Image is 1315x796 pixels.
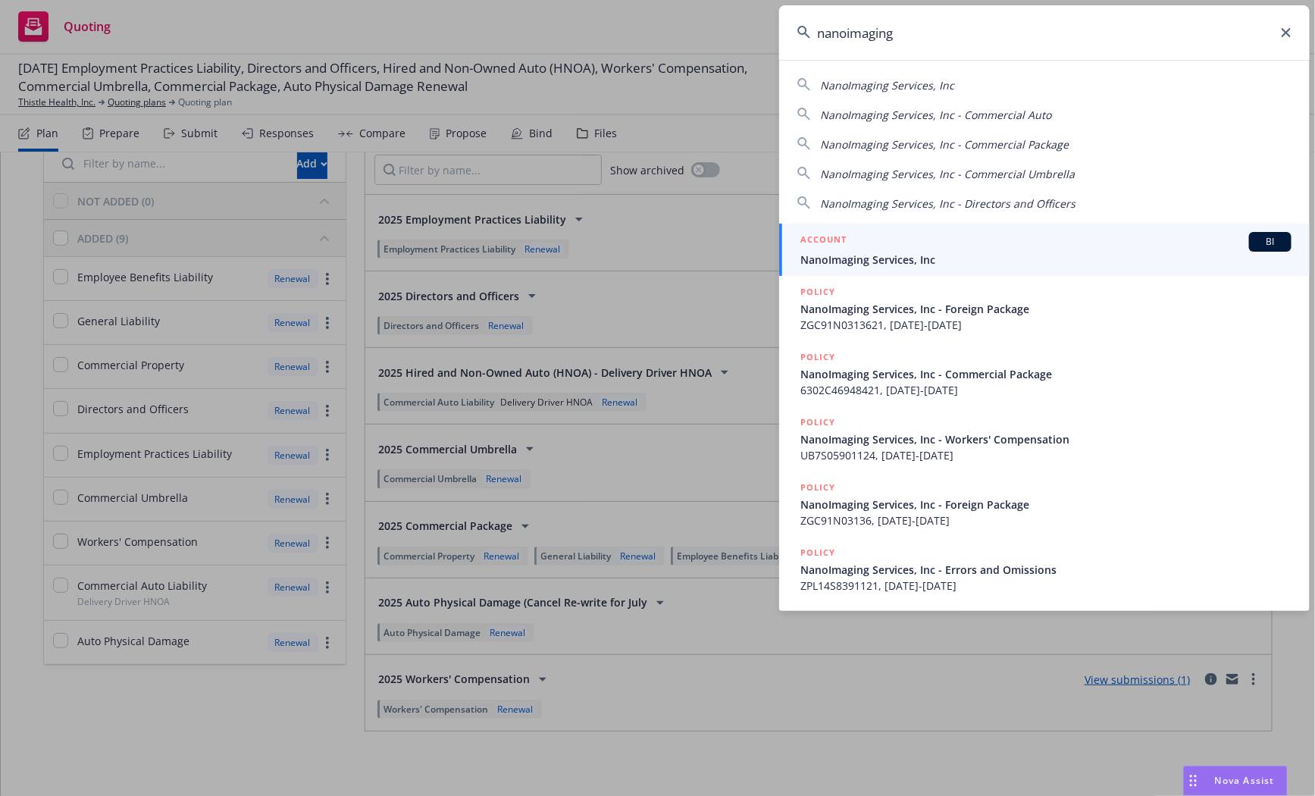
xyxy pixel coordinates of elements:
[779,406,1310,472] a: POLICYNanoImaging Services, Inc - Workers' CompensationUB7S05901124, [DATE]-[DATE]
[820,78,954,92] span: NanoImaging Services, Inc
[800,578,1292,594] span: ZPL14S8391121, [DATE]-[DATE]
[820,108,1051,122] span: NanoImaging Services, Inc - Commercial Auto
[800,232,847,250] h5: ACCOUNT
[800,317,1292,333] span: ZGC91N0313621, [DATE]-[DATE]
[800,349,835,365] h5: POLICY
[800,447,1292,463] span: UB7S05901124, [DATE]-[DATE]
[800,497,1292,512] span: NanoImaging Services, Inc - Foreign Package
[800,366,1292,382] span: NanoImaging Services, Inc - Commercial Package
[800,382,1292,398] span: 6302C46948421, [DATE]-[DATE]
[820,196,1075,211] span: NanoImaging Services, Inc - Directors and Officers
[800,284,835,299] h5: POLICY
[779,276,1310,341] a: POLICYNanoImaging Services, Inc - Foreign PackageZGC91N0313621, [DATE]-[DATE]
[1184,766,1203,795] div: Drag to move
[800,415,835,430] h5: POLICY
[800,480,835,495] h5: POLICY
[820,137,1069,152] span: NanoImaging Services, Inc - Commercial Package
[800,562,1292,578] span: NanoImaging Services, Inc - Errors and Omissions
[1183,766,1288,796] button: Nova Assist
[800,431,1292,447] span: NanoImaging Services, Inc - Workers' Compensation
[779,341,1310,406] a: POLICYNanoImaging Services, Inc - Commercial Package6302C46948421, [DATE]-[DATE]
[820,167,1075,181] span: NanoImaging Services, Inc - Commercial Umbrella
[800,545,835,560] h5: POLICY
[779,5,1310,60] input: Search...
[779,537,1310,602] a: POLICYNanoImaging Services, Inc - Errors and OmissionsZPL14S8391121, [DATE]-[DATE]
[800,301,1292,317] span: NanoImaging Services, Inc - Foreign Package
[779,472,1310,537] a: POLICYNanoImaging Services, Inc - Foreign PackageZGC91N03136, [DATE]-[DATE]
[1255,235,1285,249] span: BI
[779,224,1310,276] a: ACCOUNTBINanoImaging Services, Inc
[800,512,1292,528] span: ZGC91N03136, [DATE]-[DATE]
[1215,774,1275,787] span: Nova Assist
[800,252,1292,268] span: NanoImaging Services, Inc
